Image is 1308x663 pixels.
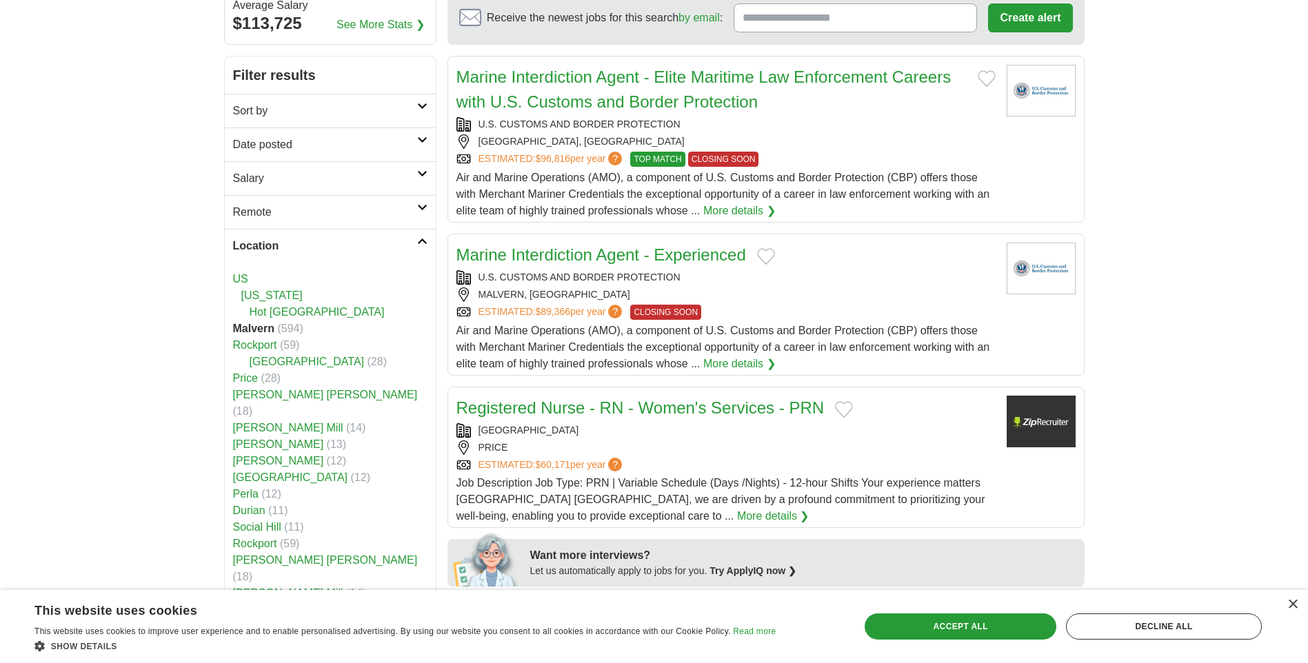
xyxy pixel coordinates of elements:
[233,504,265,516] a: Durian
[241,289,303,301] a: [US_STATE]
[835,401,853,418] button: Add to favorite jobs
[233,11,427,36] div: $113,725
[530,547,1076,564] div: Want more interviews?
[456,440,996,455] div: PRICE
[327,455,346,467] span: (12)
[703,203,776,219] a: More details ❯
[456,245,746,264] a: Marine Interdiction Agent - Experienced
[233,587,343,599] a: [PERSON_NAME] Mill
[225,195,436,229] a: Remote
[368,356,387,367] span: (28)
[346,422,365,433] span: (14)
[737,508,809,524] a: More details ❯
[233,471,348,483] a: [GEOGRAPHIC_DATA]
[733,626,776,636] a: Read more, opens a new window
[1007,396,1076,447] img: Company logo
[703,356,776,372] a: More details ❯
[1007,243,1076,294] img: U.S. Customs and Border Protection logo
[479,458,625,472] a: ESTIMATED:$60,171per year?
[233,521,281,533] a: Social Hill
[233,538,277,549] a: Rockport
[710,565,796,576] a: Try ApplyIQ now ❯
[456,325,990,369] span: Air and Marine Operations (AMO), a component of U.S. Customs and Border Protection (CBP) offers t...
[456,423,996,438] div: [GEOGRAPHIC_DATA]
[225,161,436,195] a: Salary
[346,587,365,599] span: (14)
[608,152,622,165] span: ?
[284,521,303,533] span: (11)
[233,204,417,221] h2: Remote
[225,229,436,263] a: Location
[225,94,436,127] a: Sort by
[233,571,252,582] span: (18)
[865,613,1056,640] div: Accept all
[336,17,425,33] a: See More Stats ❯
[988,3,1072,32] button: Create alert
[1287,600,1298,610] div: Close
[978,70,996,87] button: Add to favorite jobs
[1066,613,1262,640] div: Decline all
[233,438,324,450] a: [PERSON_NAME]
[608,305,622,318] span: ?
[250,306,385,318] a: Hot [GEOGRAPHIC_DATA]
[535,306,570,317] span: $89,366
[630,152,685,167] span: TOP MATCH
[479,305,625,320] a: ESTIMATED:$89,366per year?
[233,554,418,566] a: [PERSON_NAME] [PERSON_NAME]
[535,459,570,470] span: $60,171
[233,455,324,467] a: [PERSON_NAME]
[530,564,1076,578] div: Let us automatically apply to jobs for you.
[351,471,370,483] span: (12)
[34,626,731,636] span: This website uses cookies to improve user experience and to enable personalised advertising. By u...
[327,438,346,450] span: (13)
[250,356,365,367] a: [GEOGRAPHIC_DATA]
[453,531,520,586] img: apply-iq-scientist.png
[233,323,274,334] strong: Malvern
[456,287,996,302] div: MALVERN, [GEOGRAPHIC_DATA]
[233,389,418,400] a: [PERSON_NAME] [PERSON_NAME]
[233,488,259,500] a: Perla
[233,405,252,417] span: (18)
[277,323,303,334] span: (594)
[456,398,825,417] a: Registered Nurse - RN - Women's Services - PRN
[233,170,417,187] h2: Salary
[456,134,996,149] div: [GEOGRAPHIC_DATA], [GEOGRAPHIC_DATA]
[479,152,625,167] a: ESTIMATED:$96,816per year?
[261,372,280,384] span: (28)
[479,272,681,283] a: U.S. CUSTOMS AND BORDER PROTECTION
[535,153,570,164] span: $96,816
[1007,65,1076,116] img: U.S. Customs and Border Protection logo
[225,57,436,94] h2: Filter results
[630,305,701,320] span: CLOSING SOON
[233,136,417,153] h2: Date posted
[757,248,775,265] button: Add to favorite jobs
[608,458,622,471] span: ?
[261,488,281,500] span: (12)
[280,339,299,351] span: (59)
[268,504,288,516] span: (11)
[456,477,985,522] span: Job Description Job Type: PRN | Variable Schedule (Days /Nights) - 12-hour Shifts Your experience...
[233,422,343,433] a: [PERSON_NAME] Mill
[51,642,117,651] span: Show details
[233,238,417,254] h2: Location
[233,273,248,285] a: US
[34,639,776,653] div: Show details
[678,12,720,23] a: by email
[233,339,277,351] a: Rockport
[479,119,681,130] a: U.S. CUSTOMS AND BORDER PROTECTION
[233,372,258,384] a: Price
[487,10,723,26] span: Receive the newest jobs for this search :
[688,152,759,167] span: CLOSING SOON
[456,68,952,111] a: Marine Interdiction Agent - Elite Maritime Law Enforcement Careers with U.S. Customs and Border P...
[225,127,436,161] a: Date posted
[280,538,299,549] span: (59)
[233,103,417,119] h2: Sort by
[34,598,741,619] div: This website uses cookies
[456,172,990,216] span: Air and Marine Operations (AMO), a component of U.S. Customs and Border Protection (CBP) offers t...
